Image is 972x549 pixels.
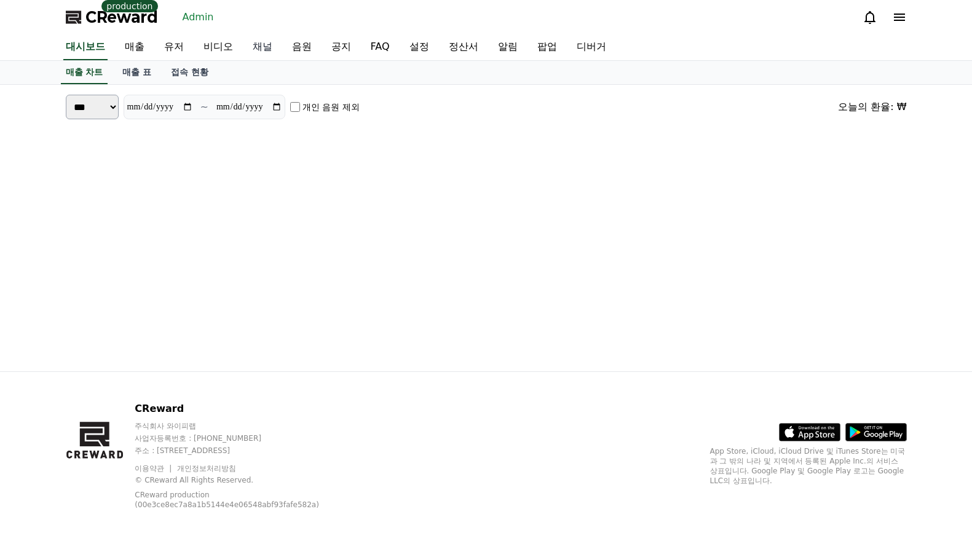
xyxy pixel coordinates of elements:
[4,390,81,421] a: Home
[81,390,159,421] a: Messages
[102,409,138,419] span: Messages
[63,34,108,60] a: 대시보드
[177,464,236,473] a: 개인정보처리방침
[135,490,331,510] p: CReward production (00e3ce8ec7a8a1b5144e4e06548abf93fafe582a)
[31,408,53,418] span: Home
[154,34,194,60] a: 유저
[85,7,158,27] span: CReward
[282,34,322,60] a: 음원
[488,34,527,60] a: 알림
[61,61,108,84] a: 매출 차트
[322,34,361,60] a: 공지
[200,100,208,114] p: ~
[135,401,350,416] p: CReward
[178,7,219,27] a: Admin
[302,101,360,113] label: 개인 음원 제외
[135,475,350,485] p: © CReward All Rights Reserved.
[115,34,154,60] a: 매출
[361,34,400,60] a: FAQ
[400,34,439,60] a: 설정
[194,34,243,60] a: 비디오
[182,408,212,418] span: Settings
[135,446,350,456] p: 주소 : [STREET_ADDRESS]
[243,34,282,60] a: 채널
[135,421,350,431] p: 주식회사 와이피랩
[710,446,907,486] p: App Store, iCloud, iCloud Drive 및 iTunes Store는 미국과 그 밖의 나라 및 지역에서 등록된 Apple Inc.의 서비스 상표입니다. Goo...
[135,433,350,443] p: 사업자등록번호 : [PHONE_NUMBER]
[838,100,906,114] div: 오늘의 환율: ₩
[567,34,616,60] a: 디버거
[439,34,488,60] a: 정산서
[113,61,161,84] a: 매출 표
[159,390,236,421] a: Settings
[66,7,158,27] a: CReward
[161,61,218,84] a: 접속 현황
[527,34,567,60] a: 팝업
[135,464,173,473] a: 이용약관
